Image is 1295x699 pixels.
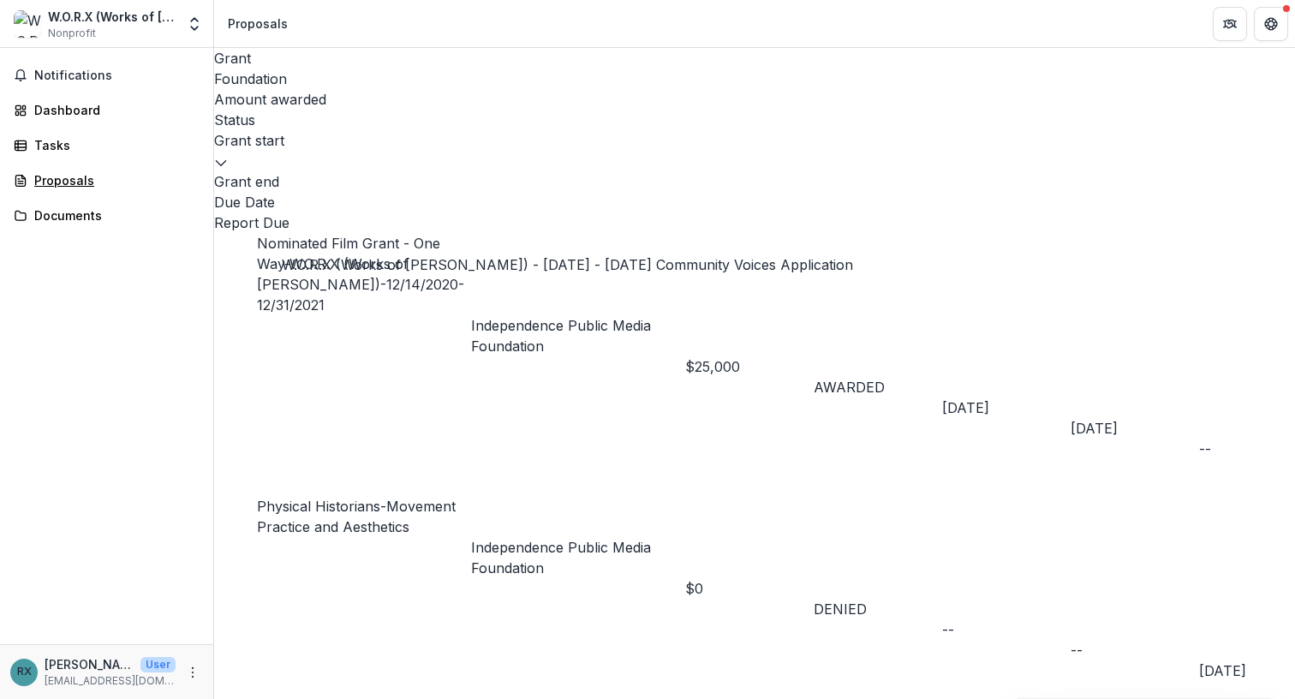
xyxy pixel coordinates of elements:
div: Due Date [214,192,1295,212]
div: [DATE] [1071,418,1199,439]
div: Tasks [34,136,193,154]
nav: breadcrumb [221,11,295,36]
div: Report Due [214,212,1295,233]
button: Open entity switcher [182,7,206,41]
div: Foundation [214,69,1295,89]
p: [PERSON_NAME] [45,655,134,673]
div: Grant start [214,130,1295,171]
button: Notifications [7,62,206,89]
a: Proposals [7,166,206,194]
div: Amount awarded [214,89,1295,110]
div: Grant end [214,171,1295,192]
div: Status [214,110,1295,130]
p: User [140,657,176,672]
button: Get Help [1254,7,1288,41]
span: AWARDED [814,379,885,396]
div: Documents [34,206,193,224]
div: W.O.R.X (Works of [PERSON_NAME]) [48,8,176,26]
div: -- [1071,640,1199,660]
span: Notifications [34,69,200,83]
a: Physical Historians-Movement Practice and Aesthetics [257,498,456,535]
p: Independence Public Media Foundation [471,537,685,578]
a: Nominated Film Grant - One Way-W.O.R.X (Works of [PERSON_NAME])-12/14/2020-12/31/2021 [257,235,464,314]
div: Proposals [228,15,288,33]
div: -- [942,619,1071,640]
img: W.O.R.X (Works of Raphael Xavier) [14,10,41,38]
div: Raphael Xavier [17,666,32,678]
div: Grant [214,48,1295,69]
a: Documents [7,201,206,230]
div: $0 [685,578,814,599]
button: Partners [1213,7,1247,41]
div: Grant start [214,130,1295,151]
div: [DATE] [942,397,1071,418]
div: $25,000 [685,356,814,377]
span: Nonprofit [48,26,96,41]
p: Independence Public Media Foundation [471,315,685,356]
div: Dashboard [34,101,193,119]
button: More [182,662,203,683]
a: Dashboard [7,96,206,124]
a: Tasks [7,131,206,159]
p: [EMAIL_ADDRESS][DOMAIN_NAME] [45,673,176,689]
svg: sorted descending [214,156,228,170]
div: Proposals [34,171,193,189]
span: DENIED [814,600,867,618]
